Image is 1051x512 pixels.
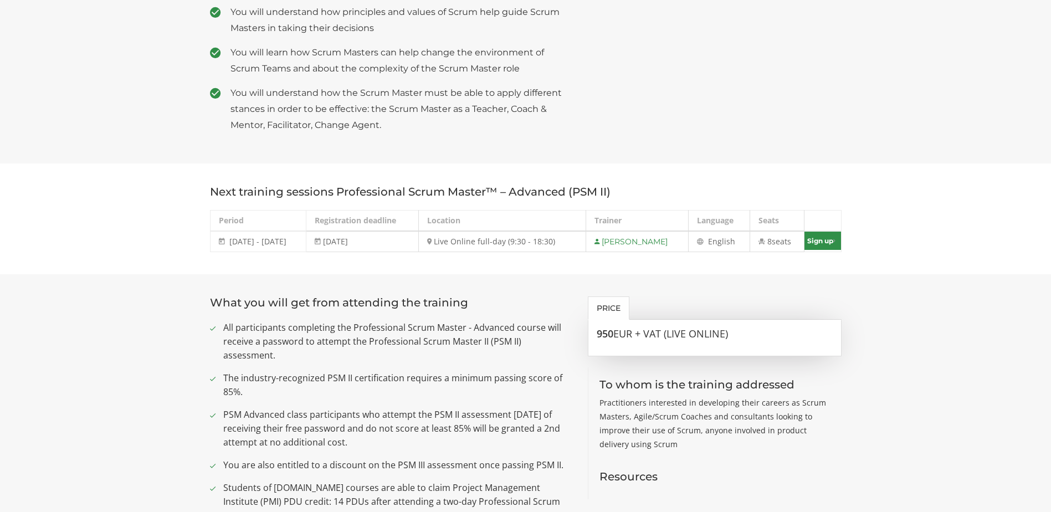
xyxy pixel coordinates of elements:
[223,371,572,399] span: The industry-recognized PSM II certification requires a minimum passing score of 85%.
[418,231,586,252] td: Live Online full-day (9:30 - 18:30)
[613,327,728,340] span: EUR + VAT (Live Online)
[599,378,830,391] h3: To whom is the training addressed
[750,231,804,252] td: 8
[599,396,830,451] p: Practitioners interested in developing their careers as Scrum Masters, Agile/Scrum Coaches and co...
[717,236,735,247] span: glish
[210,296,572,309] h3: What you will get from attending the training
[772,236,791,247] span: seats
[689,210,750,231] th: Language
[599,470,830,483] h3: Resources
[223,408,572,449] span: PSM Advanced class participants who attempt the PSM II assessment [DATE] of receiving their free ...
[306,210,418,231] th: Registration deadline
[418,210,586,231] th: Location
[210,210,306,231] th: Period
[804,232,840,250] a: Sign up
[586,210,689,231] th: Trainer
[708,236,717,247] span: En
[230,44,572,76] span: You will learn how Scrum Masters can help change the environment of Scrum Teams and about the com...
[750,210,804,231] th: Seats
[223,321,572,362] span: All participants completing the Professional Scrum Master - Advanced course will receive a passwo...
[230,4,572,36] span: You will understand how principles and values of Scrum help guide Scrum Masters in taking their d...
[229,236,286,247] span: [DATE] - [DATE]
[223,458,572,472] span: You are also entitled to a discount on the PSM III assessment once passing PSM II.
[230,85,572,133] span: You will understand how the Scrum Master must be able to apply different stances in order to be e...
[306,231,418,252] td: [DATE]
[586,231,689,252] td: [PERSON_NAME]
[588,296,629,320] a: Price
[597,329,833,340] h3: 950
[210,186,842,198] h3: Next training sessions Professional Scrum Master™ – Advanced (PSM II)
